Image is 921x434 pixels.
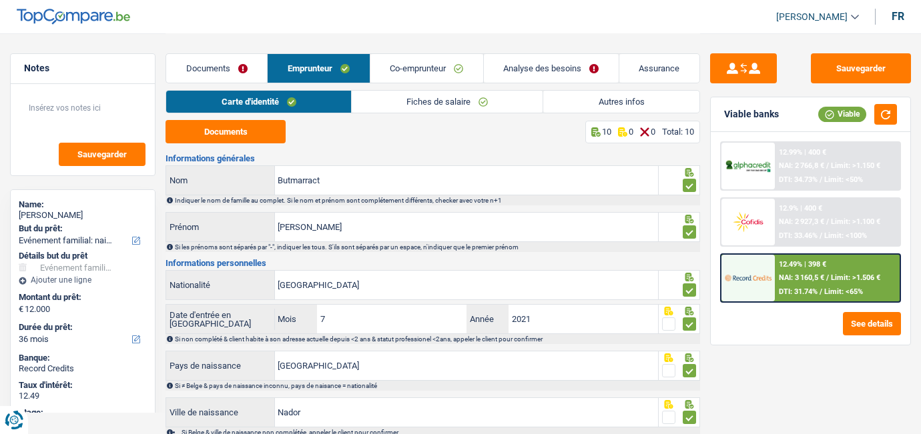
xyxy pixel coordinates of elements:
div: Ajouter une ligne [19,275,147,285]
span: Limit: <50% [824,175,863,184]
span: NAI: 2 766,8 € [779,161,824,170]
label: Durée du prêt: [19,322,144,333]
a: [PERSON_NAME] [765,6,859,28]
span: Limit: >1.150 € [831,161,880,170]
p: 0 [651,127,655,137]
label: Mois [275,305,317,333]
div: Total: 10 [662,127,694,137]
label: Prénom [166,213,274,241]
img: AlphaCredit [725,159,772,173]
a: Assurance [619,54,699,83]
label: Nationalité [166,271,274,299]
span: € [19,304,23,315]
label: But du prêt: [19,223,144,234]
div: Record Credits [19,363,147,374]
span: NAI: 3 160,5 € [779,273,824,282]
img: TopCompare Logo [17,9,130,25]
span: [PERSON_NAME] [776,11,848,23]
a: Analyse des besoins [484,54,619,83]
h3: Informations personnelles [166,259,699,267]
button: Sauvegarder [811,53,911,83]
button: Documents [166,120,286,143]
div: Viable banks [724,109,779,120]
span: / [826,273,829,282]
label: Date d'entrée en [GEOGRAPHIC_DATA] [166,309,274,330]
div: Banque: [19,353,147,363]
div: Taux d'intérêt: [19,380,147,391]
button: See details [843,312,901,335]
a: Documents [166,54,267,83]
span: Sauvegarder [77,150,127,159]
span: DTI: 33.46% [779,231,818,240]
a: Emprunteur [268,54,369,83]
a: Autres infos [543,91,699,113]
div: 12.9% | 400 € [779,204,822,213]
span: / [820,231,822,240]
p: 10 [602,127,611,137]
a: Co-emprunteur [370,54,483,83]
span: / [820,175,822,184]
input: AAAA [509,305,658,333]
div: Indiquer le nom de famille au complet. Si le nom et prénom sont complétement différents, checker ... [175,197,698,204]
button: Sauvegarder [59,143,145,166]
label: Année [467,305,509,333]
div: Si les prénoms sont séparés par "-", indiquer les tous. S'ils sont séparés par un espace, n'indiq... [175,243,698,251]
h5: Notes [24,63,141,74]
div: Détails but du prêt [19,251,147,261]
div: Stage: [19,407,147,418]
div: Name: [19,199,147,210]
span: Limit: <65% [824,287,863,296]
span: Limit: >1.506 € [831,273,880,282]
input: Belgique [275,271,659,299]
img: Cofidis [725,210,772,233]
span: DTI: 34.73% [779,175,818,184]
div: 12.49 [19,391,147,401]
h3: Informations générales [166,154,699,163]
span: Limit: >1.100 € [831,217,880,226]
div: fr [892,10,904,23]
div: [PERSON_NAME] [19,210,147,221]
div: 12.99% | 400 € [779,148,826,157]
label: Pays de naissance [166,351,274,380]
span: / [826,161,829,170]
span: / [820,287,822,296]
label: Ville de naissance [166,398,274,427]
div: Viable [818,107,866,121]
span: / [826,217,829,226]
img: Record Credits [725,266,772,289]
div: Si ≠ Belge & pays de naissance inconnu, pays de naisance = nationalité [175,382,698,389]
a: Carte d'identité [166,91,350,113]
input: Belgique [275,351,659,380]
span: Limit: <100% [824,231,867,240]
div: 12.49% | 398 € [779,260,826,269]
input: MM [317,305,467,333]
span: DTI: 31.74% [779,287,818,296]
span: NAI: 2 927,3 € [779,217,824,226]
label: Montant du prêt: [19,292,144,303]
label: Nom [166,166,274,195]
div: Si non complété & client habite à son adresse actuelle depuis <2 ans & statut professionel <2ans,... [175,335,698,343]
a: Fiches de salaire [352,91,543,113]
p: 0 [629,127,633,137]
